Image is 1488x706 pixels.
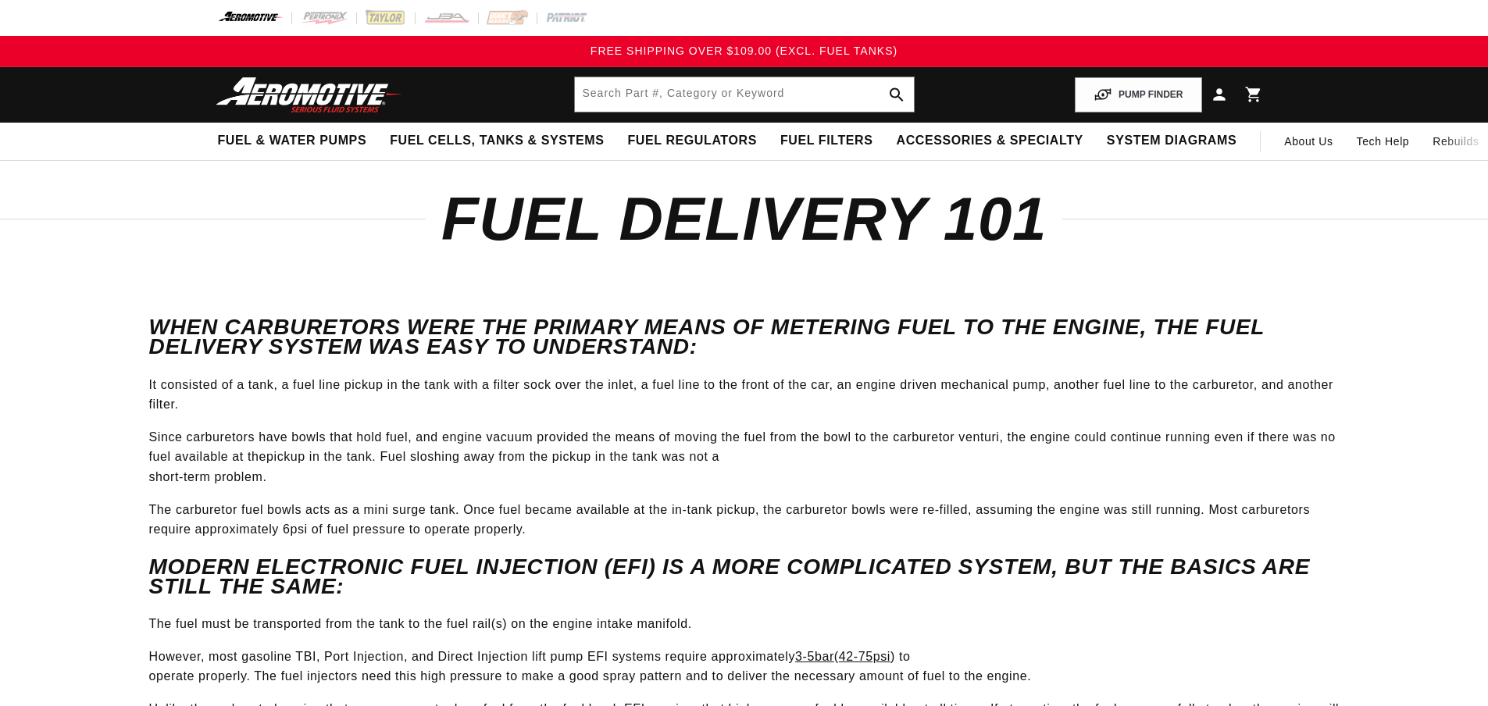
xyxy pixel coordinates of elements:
summary: Accessories & Specialty [885,123,1095,159]
a: About Us [1272,123,1344,160]
span: FREE SHIPPING OVER $109.00 (EXCL. FUEL TANKS) [591,45,897,57]
input: Search by Part Number, Category or Keyword [575,77,914,112]
span: Rebuilds [1433,133,1479,150]
span: Accessories & Specialty [897,133,1083,149]
summary: Fuel & Water Pumps [206,123,379,159]
p: The fuel must be transported from the tank to the fuel rail(s) on the engine intake manifold. [149,614,1340,634]
button: search button [880,77,914,112]
h2: When carburetors were the primary means of metering fuel to the engine, the fuel delivery system ... [149,318,1340,356]
span: About Us [1284,135,1333,148]
span: 3-5bar [795,650,834,663]
button: PUMP FINDER [1075,77,1201,112]
span: Fuel Cells, Tanks & Systems [390,133,604,149]
h2: Modern Electronic Fuel Injection (EFI) is a more complicated system, but the basics are still the... [149,558,1340,596]
summary: Fuel Cells, Tanks & Systems [378,123,616,159]
summary: System Diagrams [1095,123,1248,159]
p: The carburetor fuel bowls acts as a mini surge tank. Once fuel became available at the in-tank pi... [149,500,1340,540]
span: System Diagrams [1107,133,1236,149]
p: Since carburetors have bowls that hold fuel, and engine vacuum provided the means of moving the f... [149,427,1340,487]
p: However, most gasoline TBI, Port Injection, and Direct Injection lift pump EFI systems require ap... [149,647,1340,686]
summary: Fuel Filters [769,123,885,159]
span: Tech Help [1357,133,1410,150]
span: 42-75psi [839,650,890,663]
img: Aeromotive [212,77,407,113]
span: Fuel Filters [780,133,873,149]
summary: Tech Help [1345,123,1422,160]
p: It consisted of a tank, a fuel line pickup in the tank with a filter sock over the inlet, a fuel ... [149,375,1340,415]
span: Fuel Regulators [627,133,756,149]
summary: Fuel Regulators [616,123,768,159]
span: Fuel & Water Pumps [218,133,367,149]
